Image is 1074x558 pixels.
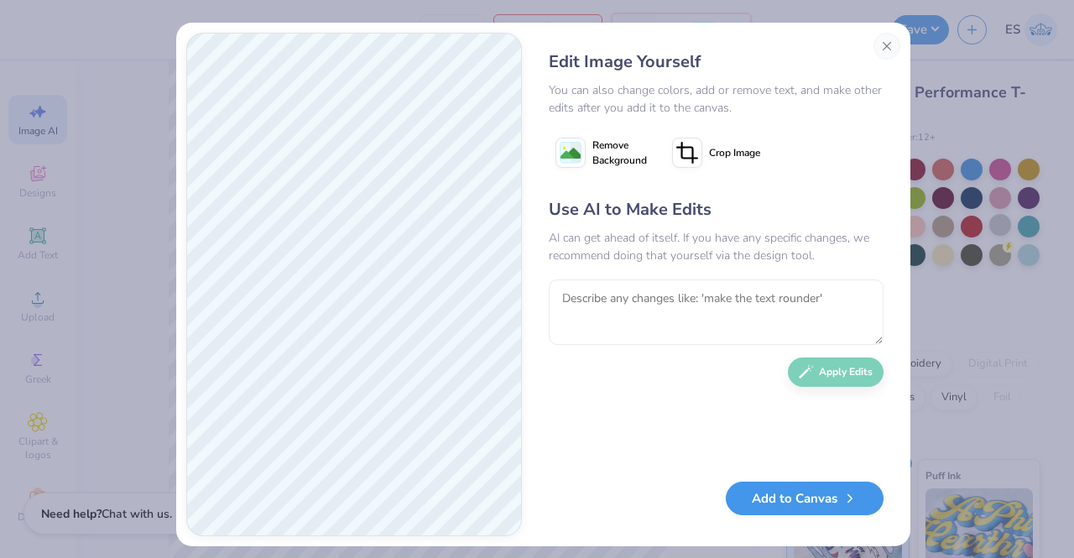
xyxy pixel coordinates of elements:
div: You can also change colors, add or remove text, and make other edits after you add it to the canvas. [549,81,884,117]
div: Edit Image Yourself [549,50,884,75]
span: Remove Background [592,138,647,168]
button: Crop Image [665,132,770,174]
button: Close [873,33,900,60]
div: AI can get ahead of itself. If you have any specific changes, we recommend doing that yourself vi... [549,229,884,264]
button: Remove Background [549,132,654,174]
span: Crop Image [709,145,760,160]
button: Add to Canvas [726,482,884,516]
div: Use AI to Make Edits [549,197,884,222]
